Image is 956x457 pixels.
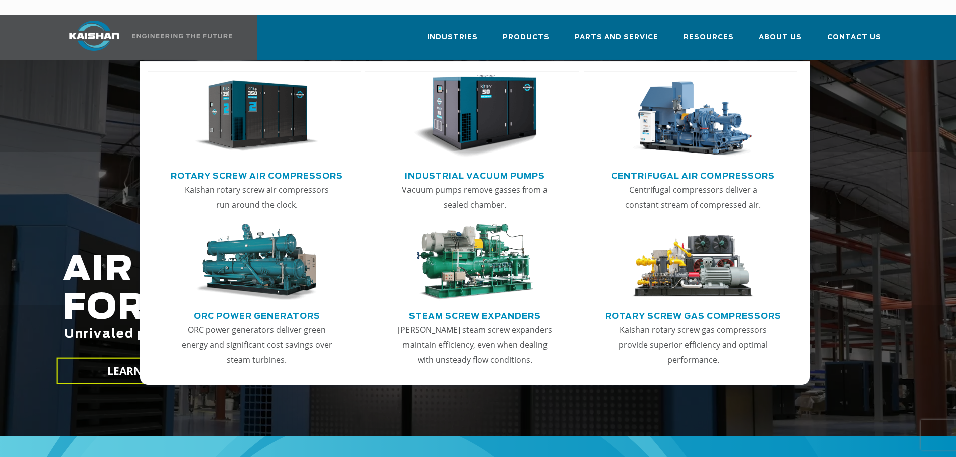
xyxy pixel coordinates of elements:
img: kaishan logo [57,21,132,51]
a: Kaishan USA [57,15,234,60]
span: Parts and Service [575,32,658,43]
a: Contact Us [827,24,881,58]
a: Rotary Screw Gas Compressors [605,307,781,322]
a: ORC Power Generators [194,307,320,322]
a: Industries [427,24,478,58]
p: ORC power generators deliver green energy and significant cost savings over steam turbines. [179,322,335,367]
a: Products [503,24,550,58]
p: Centrifugal compressors deliver a constant stream of compressed air. [615,182,771,212]
img: Engineering the future [132,34,232,38]
p: Kaishan rotary screw air compressors run around the clock. [179,182,335,212]
h2: AIR COMPRESSORS FOR THE [63,251,753,372]
a: About Us [759,24,802,58]
a: Parts and Service [575,24,658,58]
a: Centrifugal Air Compressors [611,167,775,182]
p: Vacuum pumps remove gasses from a sealed chamber. [396,182,553,212]
span: Contact Us [827,32,881,43]
img: thumb-Rotary-Screw-Gas-Compressors [631,224,755,301]
span: Industries [427,32,478,43]
span: Resources [684,32,734,43]
a: Industrial Vacuum Pumps [405,167,545,182]
a: Rotary Screw Air Compressors [171,167,343,182]
a: Resources [684,24,734,58]
span: About Us [759,32,802,43]
img: thumb-ORC-Power-Generators [195,224,318,301]
img: thumb-Centrifugal-Air-Compressors [631,75,755,158]
span: Products [503,32,550,43]
img: thumb-Rotary-Screw-Air-Compressors [195,75,318,158]
a: LEARN MORE [56,358,227,384]
img: thumb-Steam-Screw-Expanders [413,224,536,301]
p: Kaishan rotary screw gas compressors provide superior efficiency and optimal performance. [615,322,771,367]
span: LEARN MORE [107,364,176,378]
p: [PERSON_NAME] steam screw expanders maintain efficiency, even when dealing with unsteady flow con... [396,322,553,367]
a: Steam Screw Expanders [409,307,541,322]
img: thumb-Industrial-Vacuum-Pumps [413,75,536,158]
span: Unrivaled performance with up to 35% energy cost savings. [64,328,494,340]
